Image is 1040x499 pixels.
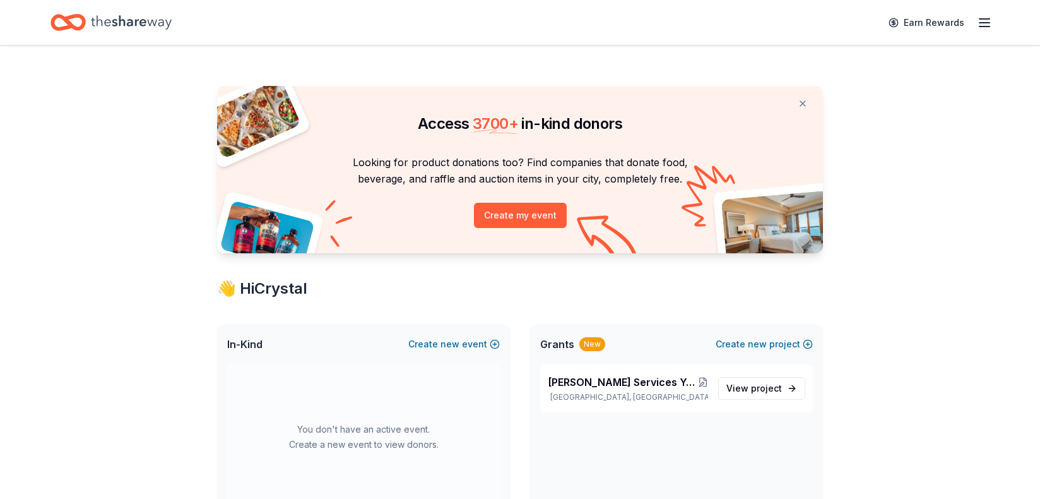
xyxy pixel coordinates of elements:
[579,337,605,351] div: New
[408,337,500,352] button: Createnewevent
[881,11,972,34] a: Earn Rewards
[548,392,708,402] p: [GEOGRAPHIC_DATA], [GEOGRAPHIC_DATA]
[726,381,782,396] span: View
[440,337,459,352] span: new
[540,337,574,352] span: Grants
[232,154,808,188] p: Looking for product donations too? Find companies that donate food, beverage, and raffle and auct...
[50,8,172,37] a: Home
[718,377,805,400] a: View project
[748,337,767,352] span: new
[716,337,813,352] button: Createnewproject
[473,114,518,133] span: 3700 +
[751,383,782,394] span: project
[217,279,823,299] div: 👋 Hi Crystal
[474,203,567,228] button: Create my event
[548,375,698,390] span: [PERSON_NAME] Services Youth Organization's Fun In The Sun Summer Camp
[418,114,622,133] span: Access in-kind donors
[577,215,640,263] img: Curvy arrow
[227,337,263,352] span: In-Kind
[203,78,302,159] img: Pizza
